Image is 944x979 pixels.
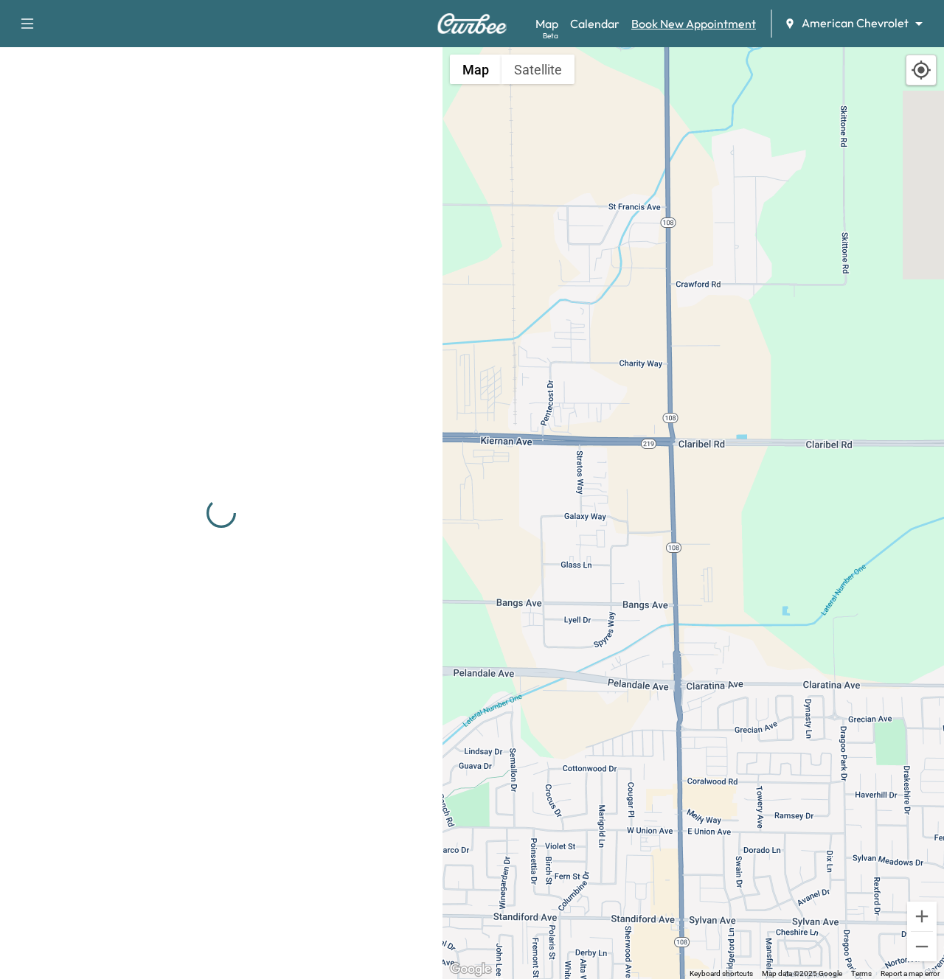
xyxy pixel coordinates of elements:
div: Beta [543,30,558,41]
span: American Chevrolet [802,15,909,32]
div: Recenter map [906,55,937,86]
img: Curbee Logo [437,13,507,34]
button: Keyboard shortcuts [690,969,753,979]
button: Show satellite imagery [502,55,575,84]
a: Report a map error [881,969,940,978]
a: Calendar [570,15,619,32]
a: Open this area in Google Maps (opens a new window) [446,960,495,979]
button: Zoom in [907,902,937,931]
a: Terms [851,969,872,978]
span: Map data ©2025 Google [762,969,842,978]
a: Book New Appointment [631,15,756,32]
a: MapBeta [535,15,558,32]
button: Show street map [450,55,502,84]
img: Google [446,960,495,979]
button: Zoom out [907,932,937,961]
